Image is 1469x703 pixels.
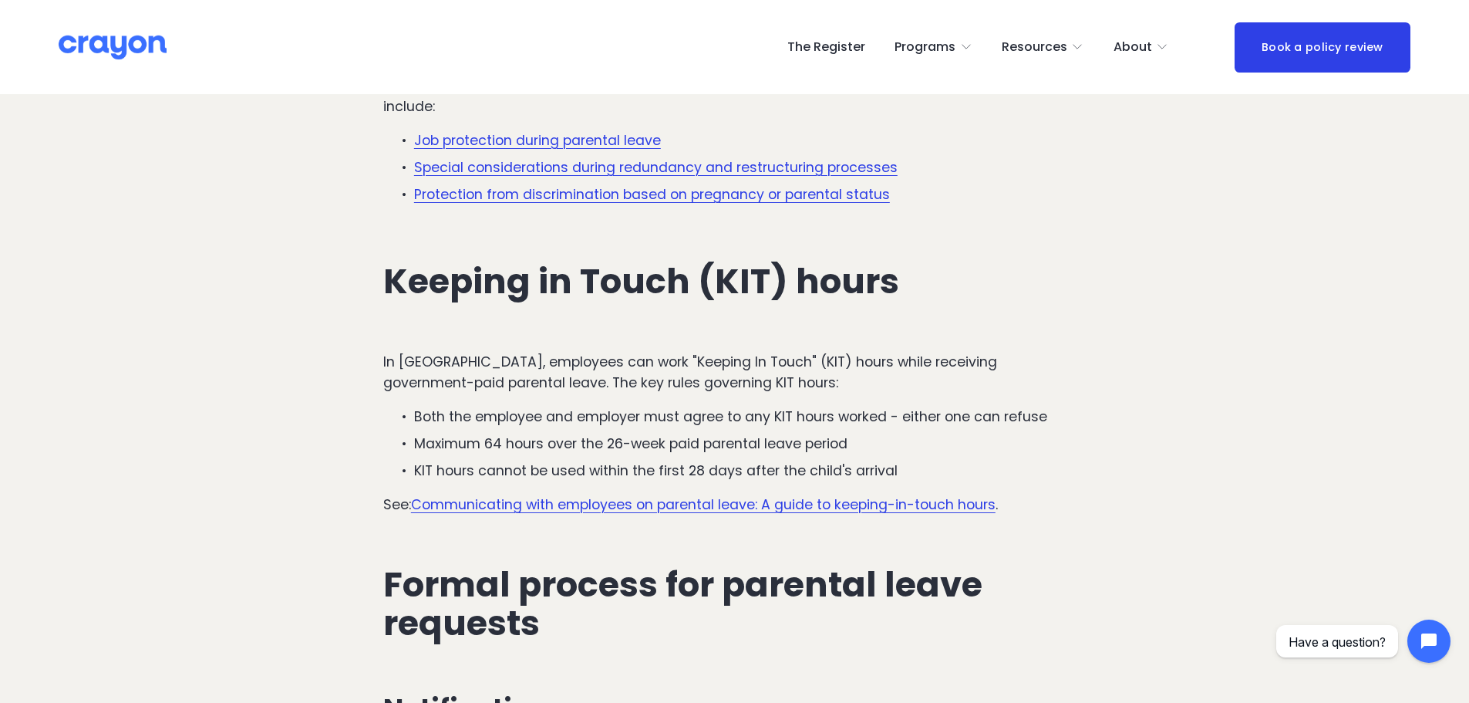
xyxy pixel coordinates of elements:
span: Resources [1002,36,1067,59]
p: In [GEOGRAPHIC_DATA], employees can work "Keeping In Touch" (KIT) hours while receiving governmen... [383,352,1086,393]
a: folder dropdown [1002,35,1084,59]
h2: Keeping in Touch (KIT) hours [383,262,1086,301]
a: Communicating with employees on parental leave: A guide to keeping-in-touch hours [411,495,996,514]
a: Job protection during parental leave [414,131,661,150]
img: Crayon [59,34,167,61]
p: Maximum 64 hours over the 26-week paid parental leave period [414,434,1086,454]
a: The Register [787,35,865,59]
span: Programs [895,36,955,59]
p: Both the employee and employer must agree to any KIT hours worked - either one can refuse [414,407,1086,427]
span: About [1114,36,1152,59]
h2: Formal process for parental leave requests [383,566,1086,643]
a: Book a policy review [1235,22,1410,73]
a: folder dropdown [895,35,972,59]
a: Protection from discrimination based on pregnancy or parental status [414,185,890,204]
a: folder dropdown [1114,35,1169,59]
p: KIT hours cannot be used within the first 28 days after the child's arrival [414,461,1086,481]
p: Employees on parental leave have significant legal protections related to their employment. These... [383,76,1086,117]
a: Special considerations during redundancy and restructuring processes [414,158,898,177]
p: See: . [383,495,1086,515]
